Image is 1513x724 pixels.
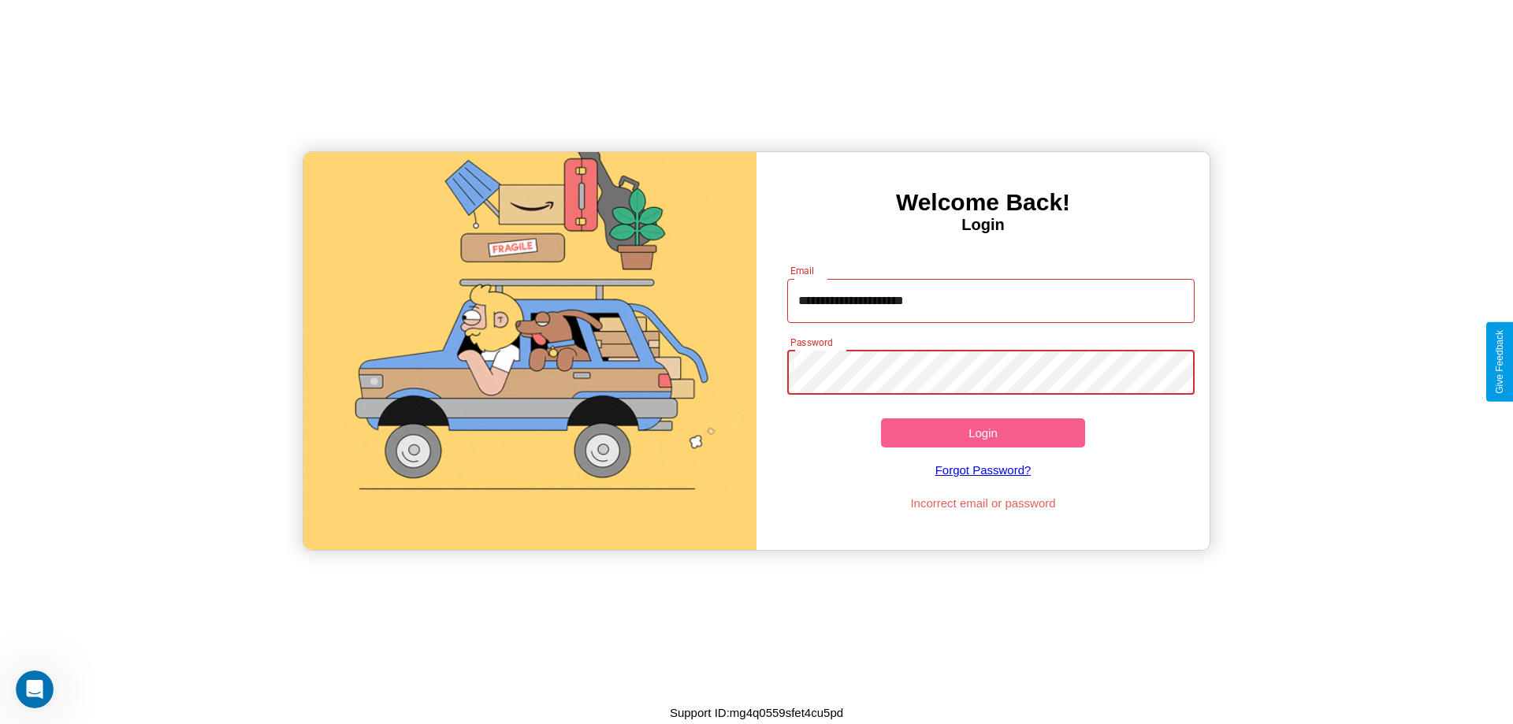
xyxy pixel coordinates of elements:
p: Support ID: mg4q0559sfet4cu5pd [670,702,843,723]
h4: Login [756,216,1210,234]
p: Incorrect email or password [779,492,1188,514]
div: Give Feedback [1494,330,1505,394]
button: Login [881,418,1085,447]
label: Password [790,336,832,349]
iframe: Intercom live chat [16,670,54,708]
a: Forgot Password? [779,447,1188,492]
h3: Welcome Back! [756,189,1210,216]
img: gif [303,152,756,550]
label: Email [790,264,815,277]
